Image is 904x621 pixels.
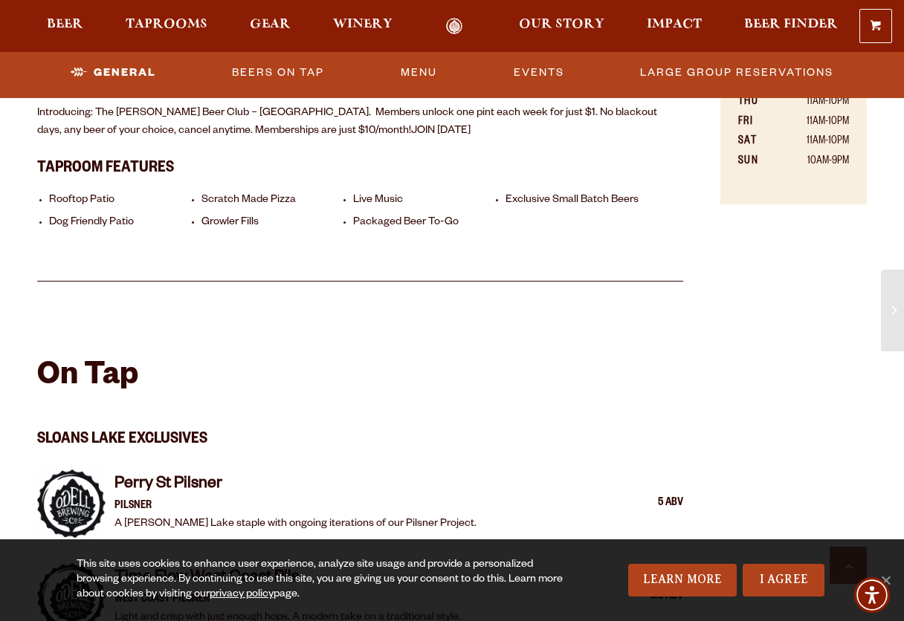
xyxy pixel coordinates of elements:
li: Rooftop Patio [49,194,195,208]
img: Item Thumbnail [37,469,106,538]
td: 11AM-10PM [776,93,849,112]
td: 11AM-10PM [776,113,849,132]
a: Gear [240,18,300,35]
a: I Agree [743,564,824,596]
p: A [PERSON_NAME] Lake staple with ongoing iterations of our Pilsner Project. [114,516,477,533]
p: Pilsner [114,498,477,516]
a: Odell Home [426,18,482,35]
a: Winery [323,18,402,35]
a: JOIN [DATE] [411,126,471,137]
li: Dog Friendly Patio [49,216,195,230]
th: FRI [738,113,776,132]
a: privacy policy [210,589,274,601]
h3: Sloans Lake Exclusives [37,411,683,453]
li: Growler Fills [201,216,347,230]
a: Beers On Tap [226,56,330,90]
h4: Perry St Pilsner [114,474,477,498]
li: Live Music [353,194,499,208]
th: SUN [738,152,776,172]
span: Gear [250,19,291,30]
span: Taprooms [126,19,207,30]
a: General [65,56,162,90]
h2: On Tap [37,360,138,396]
a: Impact [637,18,711,35]
a: Menu [395,56,443,90]
span: Our Story [519,19,604,30]
a: Learn More [628,564,737,596]
h3: Taproom Features [37,151,683,182]
li: Scratch Made Pizza [201,194,347,208]
div: Accessibility Menu [854,577,890,613]
a: Beer [37,18,93,35]
a: Large Group Reservations [634,56,839,90]
span: Beer [47,19,83,30]
td: 11AM-10PM [776,132,849,152]
span: Winery [333,19,393,30]
a: Beer Finder [734,18,847,35]
th: THU [738,93,776,112]
div: 5 ABV [609,494,683,513]
td: 10AM-9PM [776,152,849,172]
li: Exclusive Small Batch Beers [506,194,651,208]
a: Taprooms [116,18,217,35]
li: Packaged Beer To-Go [353,216,499,230]
span: Impact [647,19,702,30]
th: SAT [738,132,776,152]
span: Beer Finder [744,19,838,30]
div: This site uses cookies to enhance user experience, analyze site usage and provide a personalized ... [77,558,575,602]
a: Our Story [509,18,614,35]
p: Introducing: The [PERSON_NAME] Beer Club – [GEOGRAPHIC_DATA]. Members unlock one pint each week f... [37,105,683,140]
a: Events [508,56,570,90]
